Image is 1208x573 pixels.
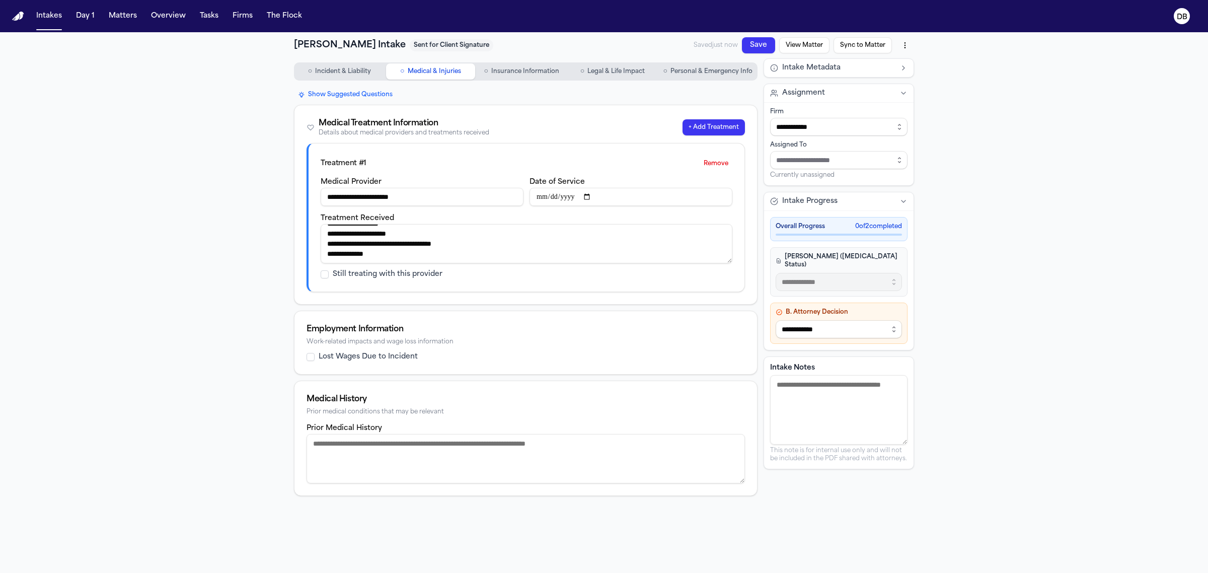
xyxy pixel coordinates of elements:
[319,352,418,362] label: Lost Wages Due to Incident
[319,129,489,137] div: Details about medical providers and treatments received
[782,196,838,206] span: Intake Progress
[764,59,914,77] button: Intake Metadata
[147,7,190,25] button: Overview
[321,224,732,263] textarea: Treatment received
[530,178,585,186] label: Date of Service
[72,7,99,25] button: Day 1
[834,37,892,53] button: Sync to Matter
[700,156,732,172] button: Remove
[12,12,24,21] img: Finch Logo
[568,63,657,80] button: Go to Legal & Life Impact
[307,338,745,346] div: Work-related impacts and wage loss information
[530,188,732,206] input: Date of service
[770,108,908,116] div: Firm
[670,67,752,76] span: Personal & Emergency Info
[770,375,908,445] textarea: Intake notes
[770,118,908,136] input: Select firm
[319,117,489,129] div: Medical Treatment Information
[229,7,257,25] button: Firms
[694,41,738,49] span: Saved just now
[855,223,902,231] span: 0 of 2 completed
[307,323,745,335] div: Employment Information
[764,84,914,102] button: Assignment
[307,393,745,405] div: Medical History
[779,37,829,53] button: View Matter
[12,12,24,21] a: Home
[770,363,908,373] label: Intake Notes
[321,178,382,186] label: Medical Provider
[307,408,745,416] div: Prior medical conditions that may be relevant
[32,7,66,25] button: Intakes
[770,151,908,169] input: Assign to staff member
[580,66,584,77] span: ○
[776,308,902,316] h4: B. Attorney Decision
[782,88,825,98] span: Assignment
[294,38,406,52] h1: [PERSON_NAME] Intake
[742,37,775,53] button: Save
[770,447,908,463] p: This note is for internal use only and will not be included in the PDF shared with attorneys.
[491,67,559,76] span: Insurance Information
[315,67,371,76] span: Incident & Liability
[587,67,645,76] span: Legal & Life Impact
[770,141,908,149] div: Assigned To
[321,159,366,169] div: Treatment # 1
[196,7,222,25] button: Tasks
[263,7,306,25] button: The Flock
[659,63,757,80] button: Go to Personal & Emergency Info
[400,66,404,77] span: ○
[410,39,493,51] span: Sent for Client Signature
[105,7,141,25] button: Matters
[408,67,461,76] span: Medical & Injuries
[896,36,914,54] button: More actions
[770,171,835,179] span: Currently unassigned
[663,66,667,77] span: ○
[307,434,745,483] textarea: Prior medical history
[321,188,523,206] input: Medical provider
[308,66,312,77] span: ○
[477,63,566,80] button: Go to Insurance Information
[307,424,382,432] label: Prior Medical History
[776,223,825,231] span: Overall Progress
[386,63,475,80] button: Go to Medical & Injuries
[295,63,384,80] button: Go to Incident & Liability
[321,214,394,222] label: Treatment Received
[333,269,442,279] label: Still treating with this provider
[782,63,841,73] span: Intake Metadata
[776,253,902,269] h4: [PERSON_NAME] ([MEDICAL_DATA] Status)
[484,66,488,77] span: ○
[683,119,745,135] button: + Add Treatment
[294,89,397,101] button: Show Suggested Questions
[764,192,914,210] button: Intake Progress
